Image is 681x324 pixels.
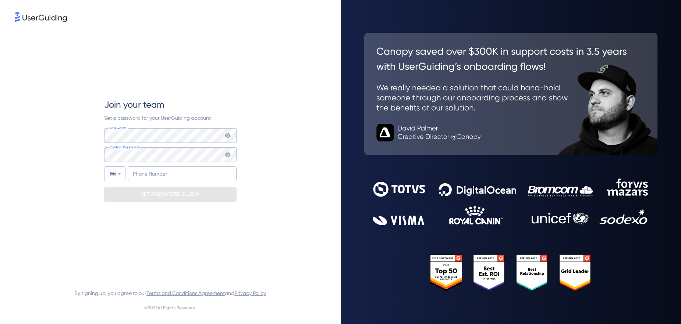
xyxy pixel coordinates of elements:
[373,179,649,226] img: 9302ce2ac39453076f5bc0f2f2ca889b.svg
[234,290,266,296] a: Privacy Policy
[141,188,200,200] p: SET PASSWORD & JOIN
[364,33,658,155] img: 26c0aa7c25a843aed4baddd2b5e0fa68.svg
[15,12,67,22] img: 8faab4ba6bc7696a72372aa768b0286c.svg
[128,166,237,181] input: Phone Number
[104,115,211,121] span: Set a password for your UserGuiding account
[430,255,592,291] img: 25303e33045975176eb484905ab012ff.svg
[144,303,196,312] span: © 2025 All Rights Reserved.
[74,289,266,298] span: By signing up, you agree to our and
[146,290,225,296] a: Terms and Conditions Agreement
[104,167,125,181] div: United States: + 1
[104,99,164,111] span: Join your team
